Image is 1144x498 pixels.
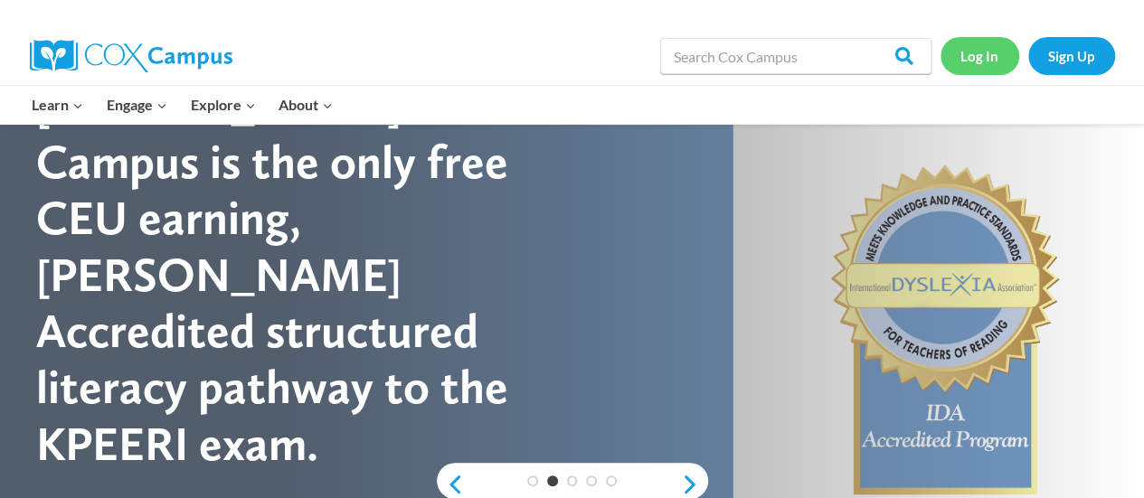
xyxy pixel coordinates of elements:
[95,86,179,124] button: Child menu of Engage
[21,86,345,124] nav: Primary Navigation
[606,475,617,486] a: 5
[586,475,597,486] a: 4
[36,77,572,472] div: [PERSON_NAME] Campus is the only free CEU earning, [PERSON_NAME] Accredited structured literacy p...
[267,86,345,124] button: Child menu of About
[437,474,464,495] a: previous
[547,475,558,486] a: 2
[527,475,538,486] a: 1
[660,38,931,74] input: Search Cox Campus
[30,40,232,72] img: Cox Campus
[941,37,1115,74] nav: Secondary Navigation
[1028,37,1115,74] a: Sign Up
[179,86,268,124] button: Child menu of Explore
[941,37,1019,74] a: Log In
[21,86,96,124] button: Child menu of Learn
[681,474,708,495] a: next
[567,475,578,486] a: 3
